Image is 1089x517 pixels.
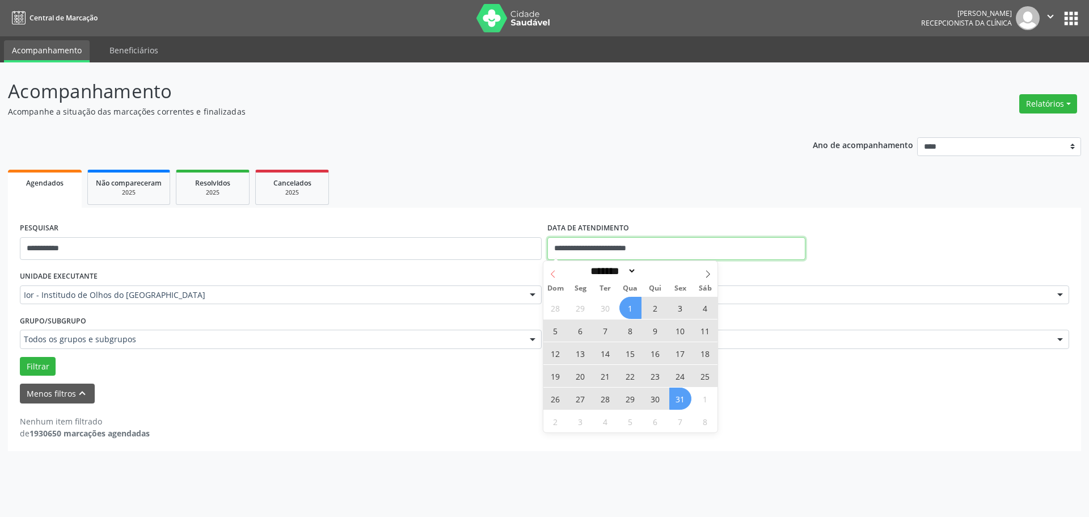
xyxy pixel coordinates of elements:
span: Novembro 3, 2025 [569,410,592,432]
span: Novembro 5, 2025 [619,410,641,432]
div: [PERSON_NAME] [921,9,1012,18]
label: PESQUISAR [20,220,58,237]
span: #00041 - Oftalmologia [551,334,1046,345]
span: Outubro 6, 2025 [569,320,592,342]
span: Outubro 14, 2025 [594,342,617,364]
span: Outubro 9, 2025 [644,320,666,342]
span: Central de Marcação [29,13,98,23]
span: Qua [618,285,643,292]
span: Todos os profissionais [551,289,1046,301]
span: Novembro 8, 2025 [694,410,716,432]
span: Outubro 30, 2025 [644,388,666,410]
span: Outubro 25, 2025 [694,365,716,387]
span: Outubro 8, 2025 [619,320,641,342]
div: 2025 [184,188,241,197]
span: Agendados [26,178,64,188]
span: Outubro 23, 2025 [644,365,666,387]
span: Outubro 11, 2025 [694,320,716,342]
label: UNIDADE EXECUTANTE [20,268,98,285]
span: Outubro 15, 2025 [619,342,641,364]
span: Outubro 21, 2025 [594,365,617,387]
span: Novembro 4, 2025 [594,410,617,432]
span: Resolvidos [195,178,230,188]
p: Acompanhe a situação das marcações correntes e finalizadas [8,106,759,117]
span: Cancelados [273,178,311,188]
span: Outubro 27, 2025 [569,388,592,410]
span: Outubro 31, 2025 [669,388,691,410]
span: Recepcionista da clínica [921,18,1012,28]
span: Outubro 22, 2025 [619,365,641,387]
span: Setembro 28, 2025 [544,297,567,319]
span: Outubro 13, 2025 [569,342,592,364]
strong: 1930650 marcações agendadas [29,428,150,439]
i: keyboard_arrow_up [76,387,88,400]
div: 2025 [264,188,320,197]
span: Setembro 29, 2025 [569,297,592,319]
button: Relatórios [1019,94,1077,114]
div: Nenhum item filtrado [20,415,150,427]
span: Dom [543,285,568,292]
select: Month [587,265,637,277]
span: Novembro 6, 2025 [644,410,666,432]
a: Beneficiários [102,40,166,60]
span: Outubro 19, 2025 [544,365,567,387]
span: Outubro 12, 2025 [544,342,567,364]
span: Novembro 2, 2025 [544,410,567,432]
div: 2025 [96,188,162,197]
button: Filtrar [20,357,56,376]
span: Outubro 24, 2025 [669,365,691,387]
span: Outubro 29, 2025 [619,388,641,410]
button: Menos filtroskeyboard_arrow_up [20,384,95,403]
span: Outubro 16, 2025 [644,342,666,364]
button:  [1040,6,1061,30]
span: Qui [643,285,668,292]
span: Outubro 2, 2025 [644,297,666,319]
span: Outubro 4, 2025 [694,297,716,319]
label: DATA DE ATENDIMENTO [547,220,629,237]
div: de [20,427,150,439]
input: Year [636,265,674,277]
span: Sex [668,285,693,292]
span: Outubro 17, 2025 [669,342,691,364]
span: Sáb [693,285,717,292]
i:  [1044,10,1057,23]
a: Central de Marcação [8,9,98,27]
span: Não compareceram [96,178,162,188]
p: Acompanhamento [8,77,759,106]
span: Outubro 20, 2025 [569,365,592,387]
span: Outubro 28, 2025 [594,388,617,410]
span: Outubro 7, 2025 [594,320,617,342]
span: Novembro 7, 2025 [669,410,691,432]
a: Acompanhamento [4,40,90,62]
span: Outubro 10, 2025 [669,320,691,342]
span: Outubro 26, 2025 [544,388,567,410]
label: Grupo/Subgrupo [20,312,86,330]
span: Outubro 5, 2025 [544,320,567,342]
span: Outubro 3, 2025 [669,297,691,319]
img: img [1016,6,1040,30]
span: Novembro 1, 2025 [694,388,716,410]
span: Outubro 18, 2025 [694,342,716,364]
span: Setembro 30, 2025 [594,297,617,319]
button: apps [1061,9,1081,28]
span: Outubro 1, 2025 [619,297,641,319]
span: Ior - Institudo de Olhos do [GEOGRAPHIC_DATA] [24,289,518,301]
span: Seg [568,285,593,292]
p: Ano de acompanhamento [813,137,913,152]
span: Ter [593,285,618,292]
span: Todos os grupos e subgrupos [24,334,518,345]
